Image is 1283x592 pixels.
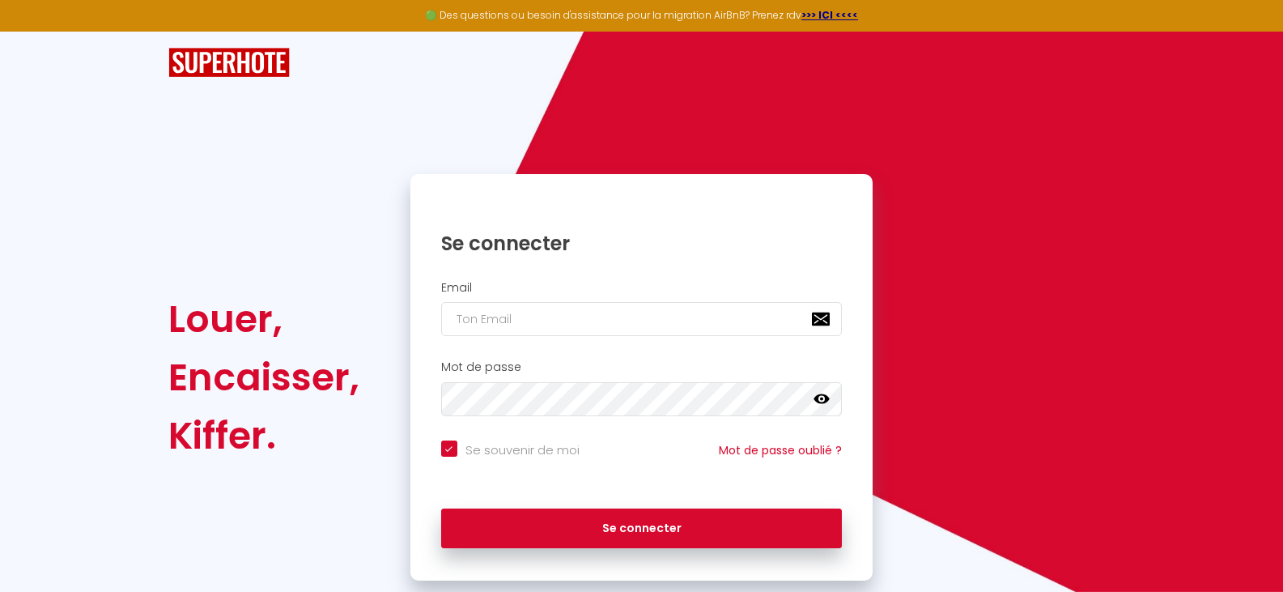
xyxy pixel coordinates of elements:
[168,348,359,407] div: Encaisser,
[168,407,359,465] div: Kiffer.
[441,231,843,256] h1: Se connecter
[441,302,843,336] input: Ton Email
[441,281,843,295] h2: Email
[801,8,858,22] a: >>> ICI <<<<
[441,360,843,374] h2: Mot de passe
[168,290,359,348] div: Louer,
[441,509,843,549] button: Se connecter
[168,48,290,78] img: SuperHote logo
[719,442,842,458] a: Mot de passe oublié ?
